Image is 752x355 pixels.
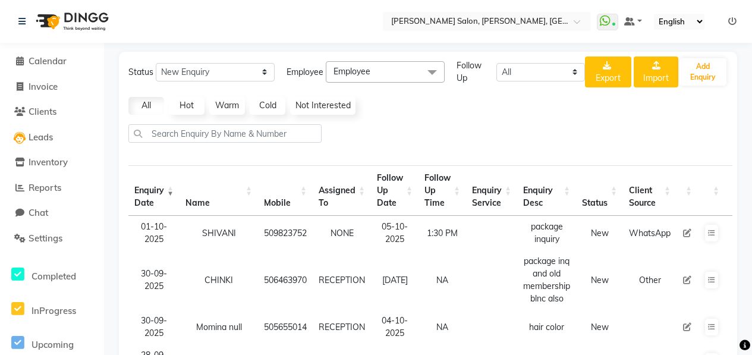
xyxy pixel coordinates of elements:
span: Reports [29,182,61,193]
button: Export [585,56,631,87]
a: Warm [209,97,245,115]
a: Not Interested [290,97,355,115]
span: Completed [32,271,76,282]
button: Add Enquiry [679,58,726,86]
td: NA [419,310,466,344]
td: 05-10-2025 [371,216,419,250]
span: Invoice [29,81,58,92]
td: CHINKI [180,250,258,310]
th: : activate to sort column ascending [698,165,725,216]
a: Settings [3,232,101,246]
td: Other [623,250,677,310]
span: Calendar [29,55,67,67]
div: hair color [523,321,570,334]
a: Reports [3,181,101,195]
a: Inventory [3,156,101,169]
td: 01-10-2025 [128,216,180,250]
td: 30-09-2025 [128,310,180,344]
span: Upcoming [32,339,74,350]
th: Name: activate to sort column ascending [180,165,258,216]
span: Settings [29,233,62,244]
th: Enquiry Date: activate to sort column ascending [128,165,180,216]
a: All [128,97,164,115]
td: NA [419,250,466,310]
a: Leads [3,131,101,144]
a: Invoice [3,80,101,94]
th: : activate to sort column ascending [677,165,698,216]
span: Export [596,73,621,83]
span: Employee [287,66,323,78]
td: 506463970 [258,250,313,310]
a: Cold [250,97,285,115]
td: NONE [313,216,371,250]
td: New [576,250,623,310]
td: 30-09-2025 [128,250,180,310]
span: Chat [29,207,48,218]
th: Status: activate to sort column ascending [576,165,623,216]
th: : activate to sort column ascending [725,165,747,216]
span: Inventory [29,156,68,168]
th: Follow Up Date: activate to sort column ascending [371,165,419,216]
th: Assigned To : activate to sort column ascending [313,165,371,216]
input: Search Enquiry By Name & Number [128,124,322,143]
th: Follow Up Time : activate to sort column ascending [419,165,466,216]
a: Calendar [3,55,101,68]
span: Clients [29,106,56,117]
td: 505655014 [258,310,313,344]
span: Status [128,66,153,78]
td: 509823752 [258,216,313,250]
th: Mobile : activate to sort column ascending [258,165,313,216]
a: Hot [169,97,204,115]
td: [DATE] [371,250,419,310]
td: Momina null [180,310,258,344]
div: package inq and old membership blnc also [523,255,570,305]
span: Follow Up [457,59,494,84]
th: Enquiry Desc: activate to sort column ascending [517,165,576,216]
td: RECEPTION [313,310,371,344]
th: Client Source: activate to sort column ascending [623,165,677,216]
span: Employee [333,66,370,77]
td: RECEPTION [313,250,371,310]
td: 04-10-2025 [371,310,419,344]
th: Enquiry Service : activate to sort column ascending [466,165,517,216]
span: Leads [29,131,53,143]
span: InProgress [32,305,76,316]
td: WhatsApp [623,216,677,250]
td: SHIVANI [180,216,258,250]
a: Clients [3,105,101,119]
div: package inquiry [523,221,570,246]
a: Chat [3,206,101,220]
td: 1:30 PM [419,216,466,250]
img: logo [30,5,112,38]
td: New [576,310,623,344]
td: New [576,216,623,250]
a: Import [634,56,678,87]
